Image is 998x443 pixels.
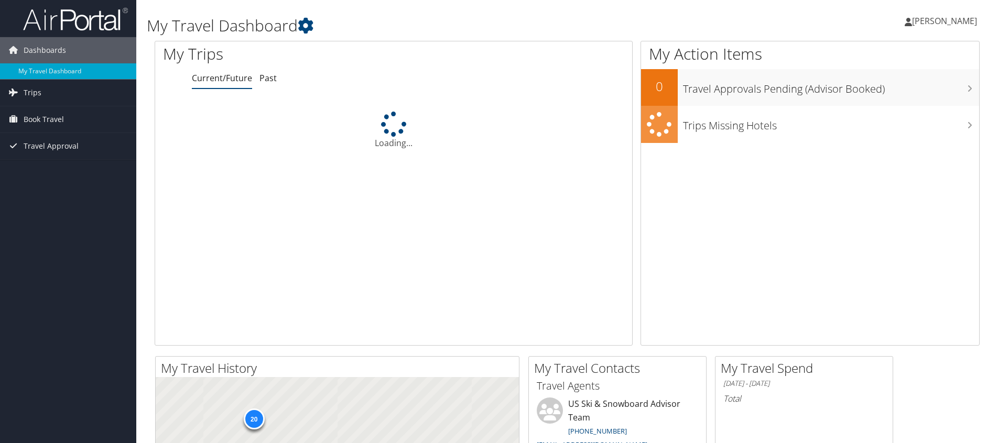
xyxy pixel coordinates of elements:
[24,133,79,159] span: Travel Approval
[641,77,678,95] h2: 0
[912,15,977,27] span: [PERSON_NAME]
[723,379,885,389] h6: [DATE] - [DATE]
[163,43,426,65] h1: My Trips
[641,106,979,143] a: Trips Missing Hotels
[192,72,252,84] a: Current/Future
[568,426,627,436] a: [PHONE_NUMBER]
[243,408,264,429] div: 20
[905,5,988,37] a: [PERSON_NAME]
[537,379,698,393] h3: Travel Agents
[259,72,277,84] a: Past
[723,393,885,404] h6: Total
[721,359,893,377] h2: My Travel Spend
[161,359,519,377] h2: My Travel History
[24,106,64,132] span: Book Travel
[683,113,979,133] h3: Trips Missing Hotels
[683,76,979,96] h3: Travel Approvals Pending (Advisor Booked)
[641,69,979,106] a: 0Travel Approvals Pending (Advisor Booked)
[534,359,706,377] h2: My Travel Contacts
[24,37,66,63] span: Dashboards
[23,7,128,31] img: airportal-logo.png
[147,15,707,37] h1: My Travel Dashboard
[24,80,41,106] span: Trips
[641,43,979,65] h1: My Action Items
[155,112,632,149] div: Loading...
